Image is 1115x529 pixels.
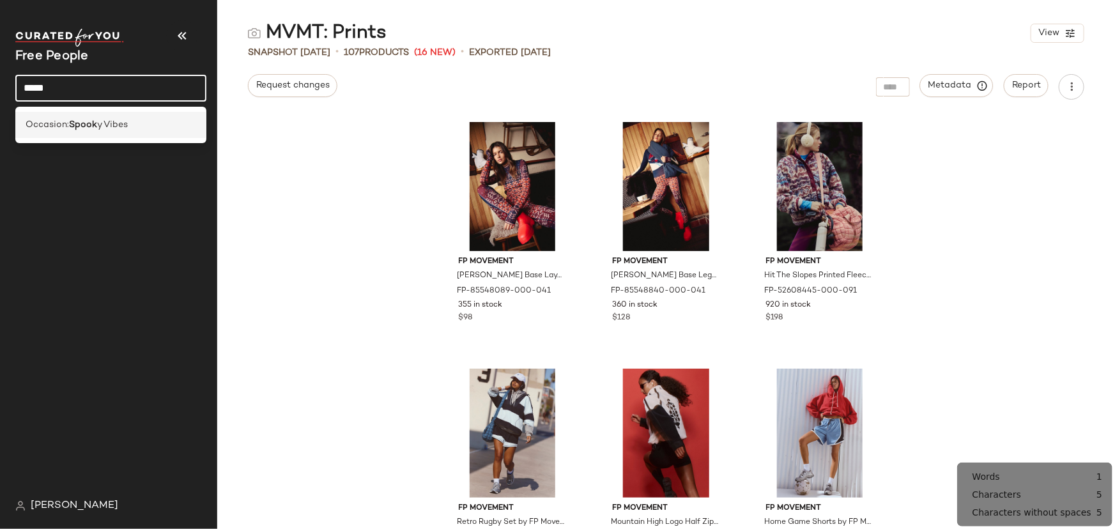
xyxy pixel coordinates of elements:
span: Request changes [256,80,330,91]
span: y Vibes [97,118,128,132]
span: FP Movement [766,256,874,268]
img: svg%3e [248,27,261,40]
img: cfy_white_logo.C9jOOHJF.svg [15,29,124,47]
span: Report [1011,80,1041,91]
img: 85548840_041_a [602,122,730,251]
span: FP Movement [459,256,567,268]
span: FP-52608445-000-091 [765,286,857,297]
img: 85548089_041_a [449,122,577,251]
img: 100301845_009_f [602,369,730,498]
span: Occasion: [26,118,69,132]
span: [PERSON_NAME] Base Leggings by FP Movement at Free People in Blue, Size: XS/S [611,270,719,282]
span: 355 in stock [459,300,503,311]
span: 107 [344,48,359,57]
span: Current Company Name [15,50,89,63]
span: FP-85548089-000-041 [458,286,551,297]
span: [PERSON_NAME] [31,498,118,514]
span: 360 in stock [612,300,657,311]
b: Spook [69,118,97,132]
span: $128 [612,312,630,324]
span: Retro Rugby Set by FP Movement at Free People in Black, Size: L [458,517,565,528]
span: Snapshot [DATE] [248,46,330,59]
button: Request changes [248,74,337,97]
span: • [335,45,339,60]
button: Metadata [920,74,994,97]
img: 97298616_018_d [449,369,577,498]
span: [PERSON_NAME] Base Layer Top by FP Movement at Free People in Blue, Size: XS/S [458,270,565,282]
img: 52608445_091_0 [756,122,884,251]
p: Exported [DATE] [469,46,551,59]
span: Home Game Shorts by FP Movement at Free People in Blue, Size: M [765,517,873,528]
span: $98 [459,312,473,324]
span: • [461,45,464,60]
span: Hit The Slopes Printed Fleece Jacket by FP Movement at Free People in Blue, Size: L [765,270,873,282]
span: FP-85548840-000-041 [611,286,705,297]
span: FP Movement [766,503,874,514]
button: View [1031,24,1084,43]
div: Products [344,46,409,59]
div: MVMT: Prints [248,20,387,46]
span: (16 New) [414,46,456,59]
button: Report [1004,74,1049,97]
span: 920 in stock [766,300,811,311]
span: FP Movement [612,503,720,514]
img: 103219127_040_a [756,369,884,498]
span: View [1038,28,1059,38]
span: FP Movement [612,256,720,268]
span: $198 [766,312,783,324]
span: Mountain High Logo Half Zip Fleece Jacket by FP Movement at Free People in Black, Size: XL [611,517,719,528]
img: svg%3e [15,501,26,511]
span: FP Movement [459,503,567,514]
span: Metadata [928,80,986,91]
